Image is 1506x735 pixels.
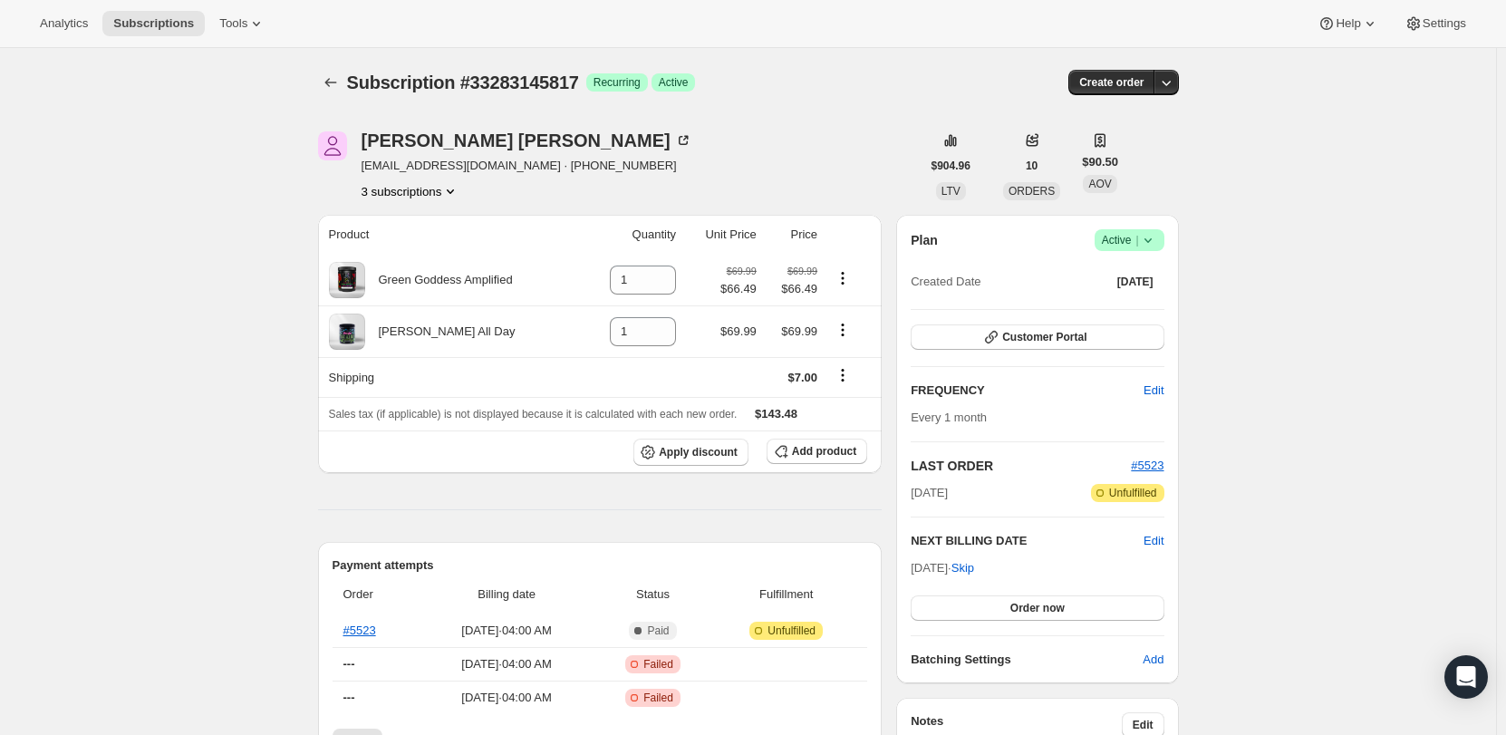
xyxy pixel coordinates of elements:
span: $143.48 [755,407,797,421]
div: [PERSON_NAME] All Day [365,323,516,341]
div: [PERSON_NAME] [PERSON_NAME] [362,131,692,150]
h2: Plan [911,231,938,249]
span: Apply discount [659,445,738,459]
span: Sales tax (if applicable) is not displayed because it is calculated with each new order. [329,408,738,421]
button: Customer Portal [911,324,1163,350]
span: AOV [1088,178,1111,190]
span: Skip [951,559,974,577]
span: $90.50 [1082,153,1118,171]
span: [DATE] · 04:00 AM [423,689,589,707]
h2: Payment attempts [333,556,868,575]
button: Apply discount [633,439,748,466]
button: Subscriptions [318,70,343,95]
span: [DATE] · 04:00 AM [423,655,589,673]
button: Shipping actions [828,365,857,385]
div: Open Intercom Messenger [1444,655,1488,699]
button: Tools [208,11,276,36]
button: Add product [767,439,867,464]
span: [EMAIL_ADDRESS][DOMAIN_NAME] · [PHONE_NUMBER] [362,157,692,175]
button: #5523 [1131,457,1163,475]
span: Every 1 month [911,411,987,424]
button: Analytics [29,11,99,36]
span: [DATE] [911,484,948,502]
span: | [1135,233,1138,247]
span: Amy Rutledge [318,131,347,160]
small: $69.99 [727,266,757,276]
span: Active [659,75,689,90]
h2: FREQUENCY [911,382,1144,400]
h6: Batching Settings [911,651,1143,669]
span: Unfulfilled [1109,486,1157,500]
span: LTV [941,185,961,198]
span: Failed [643,691,673,705]
span: Active [1102,231,1157,249]
button: 10 [1015,153,1048,179]
th: Unit Price [681,215,762,255]
button: $904.96 [921,153,981,179]
span: Recurring [594,75,641,90]
span: Billing date [423,585,589,604]
span: Subscription #33283145817 [347,73,579,92]
span: Paid [647,624,669,638]
span: Fulfillment [716,585,856,604]
span: ORDERS [1009,185,1055,198]
small: $69.99 [787,266,817,276]
a: #5523 [1131,459,1163,472]
span: Edit [1144,382,1163,400]
span: --- [343,657,355,671]
span: $69.99 [781,324,817,338]
th: Product [318,215,582,255]
span: 10 [1026,159,1038,173]
button: Settings [1394,11,1477,36]
span: Tools [219,16,247,31]
th: Price [762,215,823,255]
button: Product actions [828,268,857,288]
span: Create order [1079,75,1144,90]
h2: NEXT BILLING DATE [911,532,1144,550]
button: Add [1132,645,1174,674]
span: [DATE] · 04:00 AM [423,622,589,640]
span: Settings [1423,16,1466,31]
button: Product actions [362,182,460,200]
span: Created Date [911,273,980,291]
img: product img [329,262,365,298]
th: Shipping [318,357,582,397]
button: Order now [911,595,1163,621]
th: Order [333,575,419,614]
span: $904.96 [932,159,970,173]
div: Green Goddess Amplified [365,271,513,289]
button: Help [1307,11,1389,36]
span: Edit [1133,718,1154,732]
span: $7.00 [788,371,818,384]
span: $69.99 [720,324,757,338]
button: Skip [941,554,985,583]
button: Create order [1068,70,1154,95]
span: Status [601,585,705,604]
span: $66.49 [720,280,757,298]
img: product img [329,314,365,350]
span: [DATE] · [911,561,974,575]
th: Quantity [582,215,681,255]
span: Add [1143,651,1163,669]
a: #5523 [343,624,376,637]
h2: LAST ORDER [911,457,1131,475]
span: Subscriptions [113,16,194,31]
span: Customer Portal [1002,330,1086,344]
span: $66.49 [767,280,817,298]
span: Add product [792,444,856,459]
button: Subscriptions [102,11,205,36]
span: Analytics [40,16,88,31]
button: Edit [1133,376,1174,405]
button: Product actions [828,320,857,340]
span: --- [343,691,355,704]
span: [DATE] [1117,275,1154,289]
span: Help [1336,16,1360,31]
span: Failed [643,657,673,672]
button: Edit [1144,532,1163,550]
button: [DATE] [1106,269,1164,295]
span: Unfulfilled [767,624,816,638]
span: Order now [1010,601,1065,615]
